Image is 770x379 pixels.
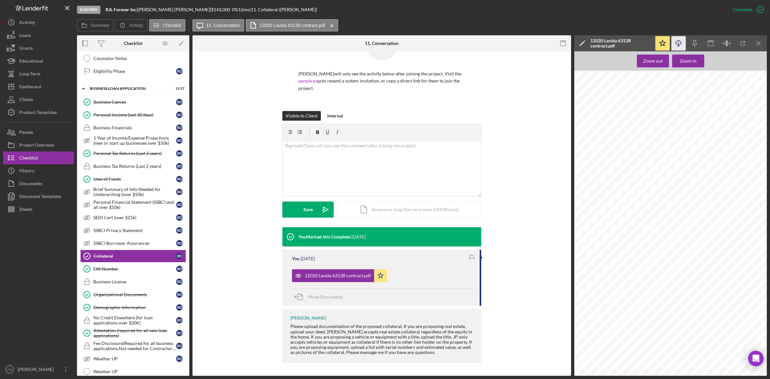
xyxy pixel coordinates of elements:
div: R D [176,112,183,118]
div: Collateral [93,254,176,259]
div: R D [176,189,183,195]
div: EIN Number [93,266,176,271]
span: DITIO [680,202,690,205]
div: [PERSON_NAME] [PERSON_NAME] | [138,7,211,12]
span: Properties [647,260,664,263]
a: Business CanvasRD [80,96,186,108]
div: SSBCI Borrower Assurances [93,241,176,246]
text: TW [7,368,13,371]
span: THIS ASSIGNMENT is hereby made and entered into this [DATE] by and between [597,117,726,121]
span: RJL Forever Inc [675,121,700,125]
div: Checklist [19,151,38,166]
div: R D [176,279,183,285]
span: BLUE SEA PROPERTIES LLC [597,121,647,125]
span: ASSIGNOR:_____________________________ [599,262,669,265]
span: [DATE] [613,248,624,251]
div: R D [176,253,183,259]
div: Save [304,202,313,218]
span: T OF CO [666,102,691,109]
button: Dashboard [3,80,74,93]
span: N [690,202,692,205]
span: condemnation or government action that would affect its use or value. [602,224,700,228]
span: 4. [597,232,600,235]
div: Documents [19,177,42,192]
a: Counselor Notes [80,52,186,65]
div: History [19,164,34,179]
button: History [3,164,74,177]
span: ASSIG [627,102,646,109]
span: Seller represents that the Property is not currently condemned, nor subject to any pending or thr... [602,220,748,224]
button: Zoom in [672,55,704,67]
span: before__ [602,240,615,244]
div: Checklist [124,41,142,46]
span: 3. [597,228,600,231]
div: Uses of Funds [93,177,176,182]
span: 5. [597,236,600,240]
a: Business Tax Returns (Last 2 years)RD [80,160,186,173]
button: 11. Conversation [193,19,244,31]
div: Personal Tax Returns (Last 2 years) [93,151,176,156]
div: Business Financials [93,125,176,130]
span: D CO [669,202,677,205]
button: People [3,126,74,139]
span: N [646,103,650,109]
div: Business Canvas [93,99,176,105]
span: Date:___________________________________ [599,250,668,254]
div: R D [176,343,183,349]
div: Business Tax Returns (Last 2 years) [93,164,176,169]
button: Sheets [3,203,74,216]
span: Docusign Envelope ID: 50210AD0-CD90-49A6-859E-0EDAC50B0D66 [580,74,660,77]
span: N [666,202,668,205]
div: R D [176,163,183,169]
div: You [292,256,300,261]
span: Date:___________________Time:___________ [674,250,743,254]
a: SSBCI Privacy StatementRD [80,224,186,237]
button: 12020 Lavida 63138 contract.pdf [246,19,338,31]
span: N [691,103,695,109]
div: In Review [77,6,100,14]
span: paid upon execution of this Assignment to CLOSED TITLE. The good faith deposit shall be non- [597,180,747,184]
span: _____________________________ [695,273,737,277]
button: Activity [3,16,74,29]
div: 12020 Lavida 63138 contract.pdf [590,38,651,48]
p: [PERSON_NAME] will only see the activity below after joining the project. Visit the to resend a s... [298,70,465,92]
span: WHEREAS, Assignee desires to purchase the property under the terms and conditions of the [597,144,740,148]
span: TRACT [696,102,718,109]
span: LLC [666,260,672,263]
a: Demographic InformationRD [80,301,186,314]
div: BUSINESS LOAN APPLICATION [90,87,168,90]
div: R D [176,330,183,336]
div: Demographic Information [93,305,176,310]
button: Grants [3,42,74,55]
div: Fee Disclosure(Required for all business applications,Not needed for Contractor loans) [93,341,176,351]
span: Deep [623,260,630,263]
a: Uses of FundsRD [80,173,186,185]
a: Business FinancialsRD [80,121,186,134]
span: Inc [717,260,722,263]
span: S [693,202,695,205]
span: Print: [685,273,694,277]
span: Contract. [597,148,612,152]
div: Complete [733,3,752,16]
span: $142,000 [211,7,230,12]
a: Product Templates [3,106,74,119]
div: Project Overview [19,139,54,153]
span: 7/16 [615,240,622,244]
button: Loans [3,29,74,42]
a: Fee Disclosure(Required for all business applications,Not needed for Contractor loans)RD [80,340,186,352]
span: ME [651,102,661,109]
a: CollateralRD [80,250,186,263]
a: people page [298,78,322,83]
div: You Marked this Complete [298,234,350,239]
button: Project Overview [3,139,74,151]
div: [PERSON_NAME] [16,363,58,377]
button: Checklist [149,19,185,31]
span: Blue [631,260,638,263]
span: Assignee to cover all closing costs [602,232,650,235]
div: People [19,126,33,140]
div: 11. Conversation [365,41,398,46]
span: This agreement is null and void if a deposit of ($500) is NOT received on or [602,236,719,240]
div: Internal [327,111,343,121]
